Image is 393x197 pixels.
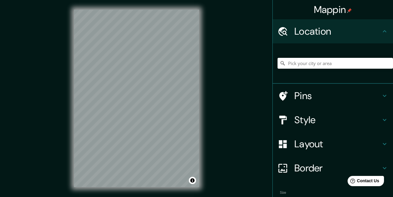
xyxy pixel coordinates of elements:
h4: Location [294,25,381,37]
div: Pins [273,84,393,108]
button: Toggle attribution [189,177,196,184]
h4: Layout [294,138,381,150]
canvas: Map [74,10,199,187]
iframe: Help widget launcher [339,174,386,190]
h4: Mappin [314,4,352,16]
div: Location [273,19,393,43]
label: Size [280,190,286,195]
div: Border [273,156,393,180]
h4: Border [294,162,381,174]
input: Pick your city or area [278,58,393,69]
h4: Style [294,114,381,126]
div: Layout [273,132,393,156]
h4: Pins [294,90,381,102]
div: Style [273,108,393,132]
img: pin-icon.png [347,8,352,13]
